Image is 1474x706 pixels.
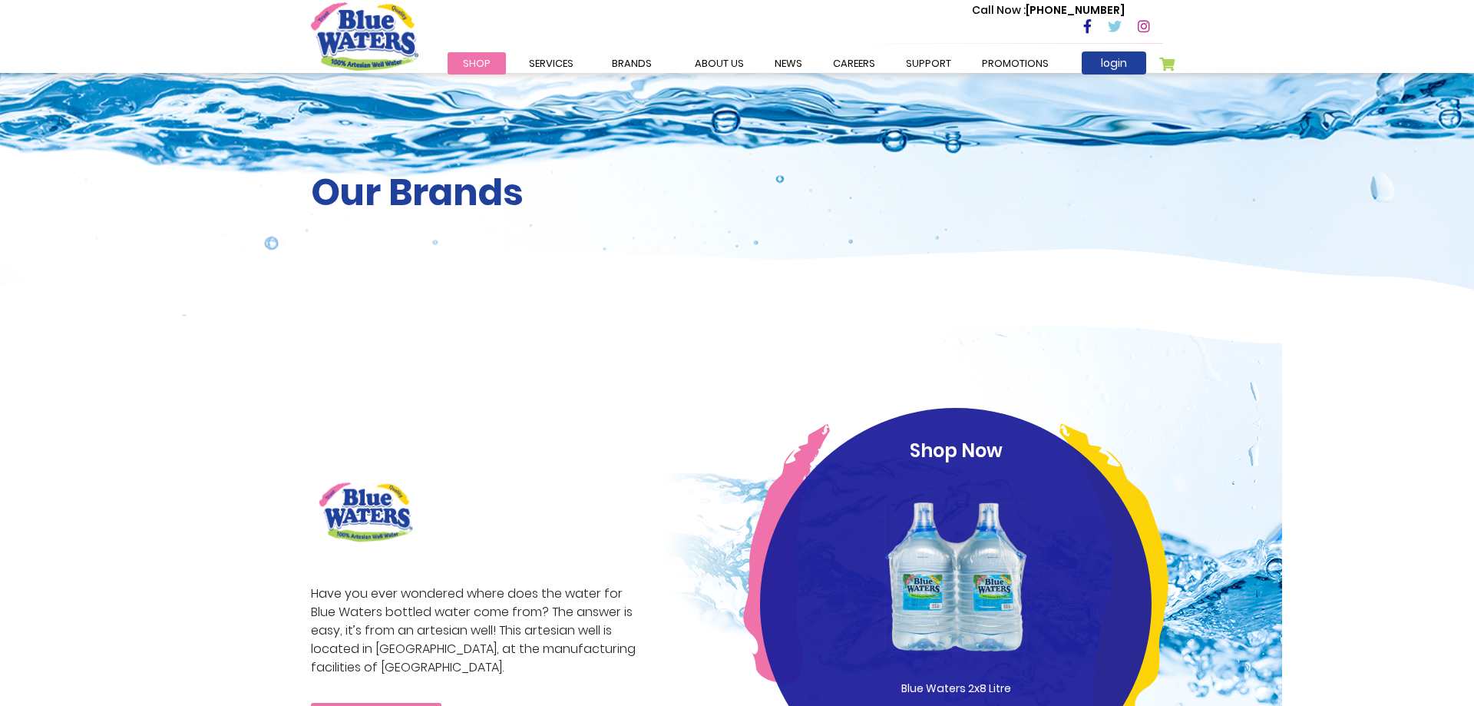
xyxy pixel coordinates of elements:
[967,52,1064,75] a: Promotions
[881,472,1030,681] img: Blue_Waters_2x8_Litre_1_1.png
[789,437,1122,465] p: Shop Now
[311,2,418,70] a: store logo
[818,52,891,75] a: careers
[597,52,667,75] a: Brands
[529,56,573,71] span: Services
[759,52,818,75] a: News
[514,52,589,75] a: Services
[679,52,759,75] a: about us
[311,171,1163,215] h2: Our Brands
[463,56,491,71] span: Shop
[448,52,506,75] a: Shop
[743,423,830,684] img: pink-curve.png
[1082,51,1146,75] a: login
[972,2,1026,18] span: Call Now :
[612,56,652,71] span: Brands
[860,681,1052,697] p: Blue Waters 2x8 Litre
[311,474,421,550] img: brand logo
[891,52,967,75] a: support
[311,585,644,677] p: Have you ever wondered where does the water for Blue Waters bottled water come from? The answer i...
[972,2,1125,18] p: [PHONE_NUMBER]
